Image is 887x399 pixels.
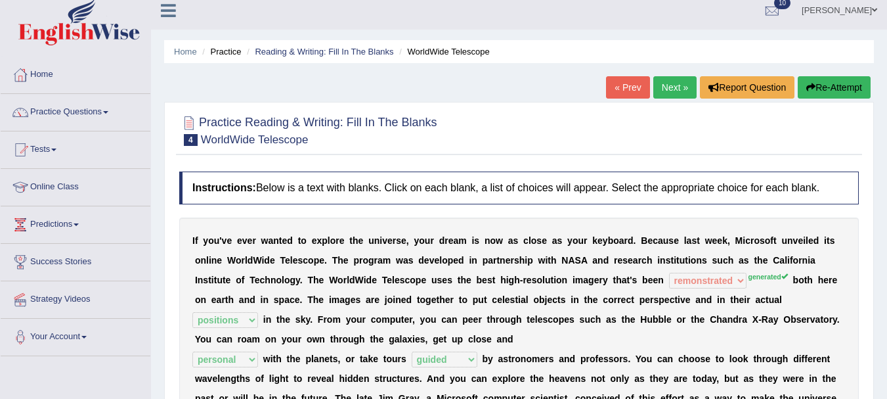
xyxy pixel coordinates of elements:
[471,235,474,246] b: i
[200,255,206,266] b: n
[300,275,303,285] b: .
[827,235,830,246] b: t
[242,235,248,246] b: v
[760,235,765,246] b: s
[206,255,209,266] b: l
[270,275,276,285] b: n
[529,235,531,246] b: l
[527,255,533,266] b: p
[339,235,345,246] b: e
[444,235,448,246] b: r
[201,133,309,146] small: WorldWide Telescope
[1,131,150,164] a: Tests
[298,235,301,246] b: t
[460,275,466,285] b: h
[597,255,603,266] b: n
[773,235,777,246] b: t
[700,76,794,99] button: Report Question
[337,275,343,285] b: o
[608,235,614,246] b: b
[382,235,387,246] b: v
[1,281,150,314] a: Strategy Videos
[270,255,275,266] b: e
[335,235,339,246] b: r
[453,235,458,246] b: a
[1,94,150,127] a: Practice Questions
[208,235,214,246] b: o
[798,255,802,266] b: r
[209,255,211,266] b: i
[813,235,819,246] b: d
[597,235,603,246] b: e
[442,275,447,285] b: e
[437,275,443,285] b: s
[265,275,270,285] b: h
[506,255,511,266] b: e
[458,275,461,285] b: t
[508,235,513,246] b: a
[264,255,270,266] b: d
[179,172,859,204] h4: Below is a text with blanks. Click on each blank, a list of choices will appear. Select the appro...
[824,235,827,246] b: i
[237,235,242,246] b: e
[406,235,409,246] b: ,
[282,275,284,285] b: l
[217,275,223,285] b: u
[712,235,718,246] b: e
[359,255,362,266] b: r
[219,235,221,246] b: '
[174,47,197,57] a: Home
[425,235,431,246] b: u
[697,235,700,246] b: t
[248,235,253,246] b: e
[368,235,374,246] b: u
[1,57,150,89] a: Home
[471,255,477,266] b: n
[303,255,308,266] b: c
[492,275,496,285] b: t
[691,235,697,246] b: s
[798,235,803,246] b: e
[573,235,578,246] b: o
[624,235,628,246] b: r
[295,275,300,285] b: y
[660,255,666,266] b: n
[217,255,222,266] b: e
[466,275,471,285] b: e
[633,255,638,266] b: a
[657,255,660,266] b: i
[487,275,492,285] b: s
[613,235,619,246] b: o
[401,235,406,246] b: e
[603,255,609,266] b: d
[236,255,242,266] b: o
[330,235,336,246] b: o
[545,255,548,266] b: i
[757,255,763,266] b: h
[393,235,396,246] b: r
[421,275,426,285] b: e
[548,255,551,266] b: t
[674,255,676,266] b: i
[184,134,198,146] span: 4
[396,235,401,246] b: s
[561,255,568,266] b: N
[355,275,364,285] b: W
[531,235,537,246] b: o
[179,113,437,146] h2: Practice Reading & Writing: Fill In The Blanks
[195,255,201,266] b: o
[392,275,395,285] b: l
[785,255,787,266] b: l
[802,255,808,266] b: n
[474,235,479,246] b: s
[255,275,260,285] b: e
[418,255,424,266] b: d
[696,255,702,266] b: n
[442,255,448,266] b: o
[439,255,442,266] b: l
[312,235,317,246] b: e
[578,235,584,246] b: u
[568,255,574,266] b: A
[241,255,244,266] b: r
[285,255,290,266] b: e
